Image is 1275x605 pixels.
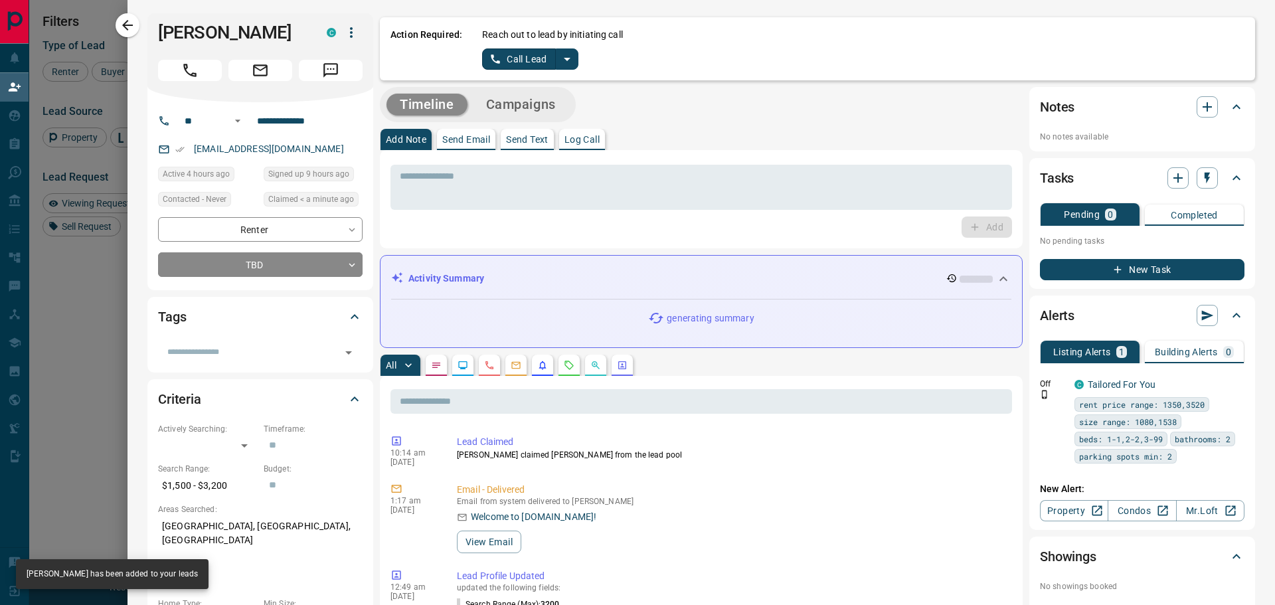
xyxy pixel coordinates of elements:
[482,48,578,70] div: split button
[158,60,222,81] span: Call
[1040,131,1244,143] p: No notes available
[158,252,363,277] div: TBD
[431,360,442,371] svg: Notes
[1053,347,1111,357] p: Listing Alerts
[471,510,596,524] p: Welcome to [DOMAIN_NAME]!
[1040,390,1049,399] svg: Push Notification Only
[457,435,1007,449] p: Lead Claimed
[1040,500,1108,521] a: Property
[390,592,437,601] p: [DATE]
[1040,300,1244,331] div: Alerts
[158,475,257,497] p: $1,500 - $3,200
[511,360,521,371] svg: Emails
[1088,379,1155,390] a: Tailored For You
[264,192,363,211] div: Wed Oct 15 2025
[1040,259,1244,280] button: New Task
[1155,347,1218,357] p: Building Alerts
[386,135,426,144] p: Add Note
[1040,378,1066,390] p: Off
[457,569,1007,583] p: Lead Profile Updated
[390,458,437,467] p: [DATE]
[27,563,198,585] div: [PERSON_NAME] has been added to your leads
[175,145,185,154] svg: Email Verified
[158,515,363,551] p: [GEOGRAPHIC_DATA], [GEOGRAPHIC_DATA], [GEOGRAPHIC_DATA]
[1040,91,1244,123] div: Notes
[1226,347,1231,357] p: 0
[158,463,257,475] p: Search Range:
[1108,210,1113,219] p: 0
[390,448,437,458] p: 10:14 am
[158,389,201,410] h2: Criteria
[457,531,521,553] button: View Email
[158,167,257,185] div: Wed Oct 15 2025
[1079,398,1205,411] span: rent price range: 1350,3520
[1040,167,1074,189] h2: Tasks
[264,463,363,475] p: Budget:
[158,22,307,43] h1: [PERSON_NAME]
[1175,432,1231,446] span: bathrooms: 2
[457,483,1007,497] p: Email - Delivered
[617,360,628,371] svg: Agent Actions
[1040,580,1244,592] p: No showings booked
[264,423,363,435] p: Timeframe:
[158,301,363,333] div: Tags
[590,360,601,371] svg: Opportunities
[386,94,467,116] button: Timeline
[268,167,349,181] span: Signed up 9 hours ago
[158,558,363,570] p: Motivation:
[194,143,344,154] a: [EMAIL_ADDRESS][DOMAIN_NAME]
[264,167,363,185] div: Wed Oct 15 2025
[457,449,1007,461] p: [PERSON_NAME] claimed [PERSON_NAME] from the lead pool
[1079,450,1172,463] span: parking spots min: 2
[1040,482,1244,496] p: New Alert:
[390,505,437,515] p: [DATE]
[390,28,462,70] p: Action Required:
[228,60,292,81] span: Email
[482,48,556,70] button: Call Lead
[299,60,363,81] span: Message
[158,423,257,435] p: Actively Searching:
[1171,211,1218,220] p: Completed
[537,360,548,371] svg: Listing Alerts
[163,167,230,181] span: Active 4 hours ago
[163,193,226,206] span: Contacted - Never
[339,343,358,362] button: Open
[230,113,246,129] button: Open
[564,360,574,371] svg: Requests
[391,266,1011,291] div: Activity Summary
[506,135,549,144] p: Send Text
[1040,541,1244,572] div: Showings
[1079,415,1177,428] span: size range: 1080,1538
[268,193,354,206] span: Claimed < a minute ago
[386,361,396,370] p: All
[484,360,495,371] svg: Calls
[1176,500,1244,521] a: Mr.Loft
[1040,305,1074,326] h2: Alerts
[457,583,1007,592] p: updated the following fields:
[158,383,363,415] div: Criteria
[457,497,1007,506] p: Email from system delivered to [PERSON_NAME]
[1040,231,1244,251] p: No pending tasks
[390,582,437,592] p: 12:49 am
[1040,96,1074,118] h2: Notes
[564,135,600,144] p: Log Call
[1074,380,1084,389] div: condos.ca
[1119,347,1124,357] p: 1
[158,306,186,327] h2: Tags
[390,496,437,505] p: 1:17 am
[1064,210,1100,219] p: Pending
[1040,162,1244,194] div: Tasks
[1040,546,1096,567] h2: Showings
[482,28,623,42] p: Reach out to lead by initiating call
[158,217,363,242] div: Renter
[458,360,468,371] svg: Lead Browsing Activity
[1079,432,1163,446] span: beds: 1-1,2-2,3-99
[158,503,363,515] p: Areas Searched:
[473,94,569,116] button: Campaigns
[408,272,484,286] p: Activity Summary
[442,135,490,144] p: Send Email
[327,28,336,37] div: condos.ca
[667,311,754,325] p: generating summary
[1108,500,1176,521] a: Condos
